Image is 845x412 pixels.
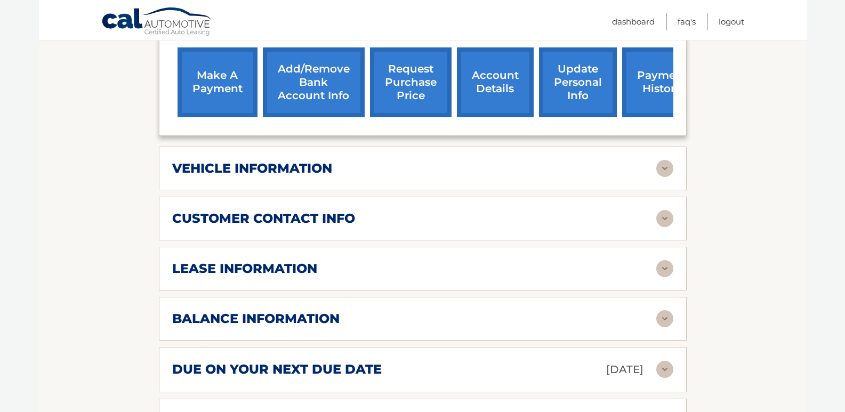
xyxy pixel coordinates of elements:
a: update personal info [539,47,617,117]
h2: lease information [172,261,317,277]
img: accordion-rest.svg [656,160,673,177]
h2: vehicle information [172,160,332,176]
a: Cal Automotive [101,7,213,38]
a: make a payment [178,47,257,117]
a: FAQ's [678,13,696,30]
img: accordion-rest.svg [656,310,673,327]
img: accordion-rest.svg [656,210,673,227]
a: Logout [719,13,744,30]
a: account details [457,47,534,117]
a: request purchase price [370,47,452,117]
img: accordion-rest.svg [656,260,673,277]
h2: balance information [172,311,340,327]
p: [DATE] [606,360,643,379]
a: Add/Remove bank account info [263,47,365,117]
img: accordion-rest.svg [656,361,673,378]
a: Dashboard [612,13,655,30]
h2: customer contact info [172,211,355,227]
h2: due on your next due date [172,361,382,377]
a: payment history [622,47,702,117]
